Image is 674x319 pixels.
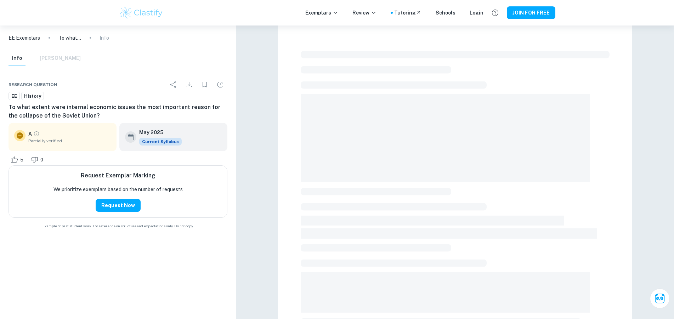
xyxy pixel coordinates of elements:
p: We prioritize exemplars based on the number of requests [53,186,183,193]
p: Info [100,34,109,42]
div: Dislike [29,154,47,165]
button: JOIN FOR FREE [507,6,555,19]
div: Report issue [213,78,227,92]
p: A [28,130,32,138]
h6: To what extent were internal economic issues the most important reason for the collapse of the So... [9,103,227,120]
p: Exemplars [305,9,338,17]
a: Grade partially verified [33,131,40,137]
span: 5 [16,156,27,164]
span: Research question [9,81,57,88]
div: Download [182,78,196,92]
img: Clastify logo [119,6,164,20]
div: This exemplar is based on the current syllabus. Feel free to refer to it for inspiration/ideas wh... [139,138,182,146]
span: 0 [36,156,47,164]
a: History [21,92,44,101]
button: Request Now [96,199,141,212]
div: Like [9,154,27,165]
h6: May 2025 [139,129,176,136]
p: Review [352,9,376,17]
button: Help and Feedback [489,7,501,19]
span: EE [9,93,19,100]
span: Example of past student work. For reference on structure and expectations only. Do not copy. [9,223,227,229]
a: EE Exemplars [9,34,40,42]
a: Schools [436,9,455,17]
span: History [22,93,44,100]
a: EE [9,92,20,101]
h6: Request Exemplar Marking [81,171,155,180]
a: Tutoring [394,9,421,17]
button: Ask Clai [650,289,670,308]
p: To what extent were internal economic issues the most important reason for the collapse of the So... [58,34,81,42]
span: Current Syllabus [139,138,182,146]
div: Bookmark [198,78,212,92]
span: Partially verified [28,138,111,144]
button: Info [9,51,26,66]
a: Login [470,9,483,17]
div: Share [166,78,181,92]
